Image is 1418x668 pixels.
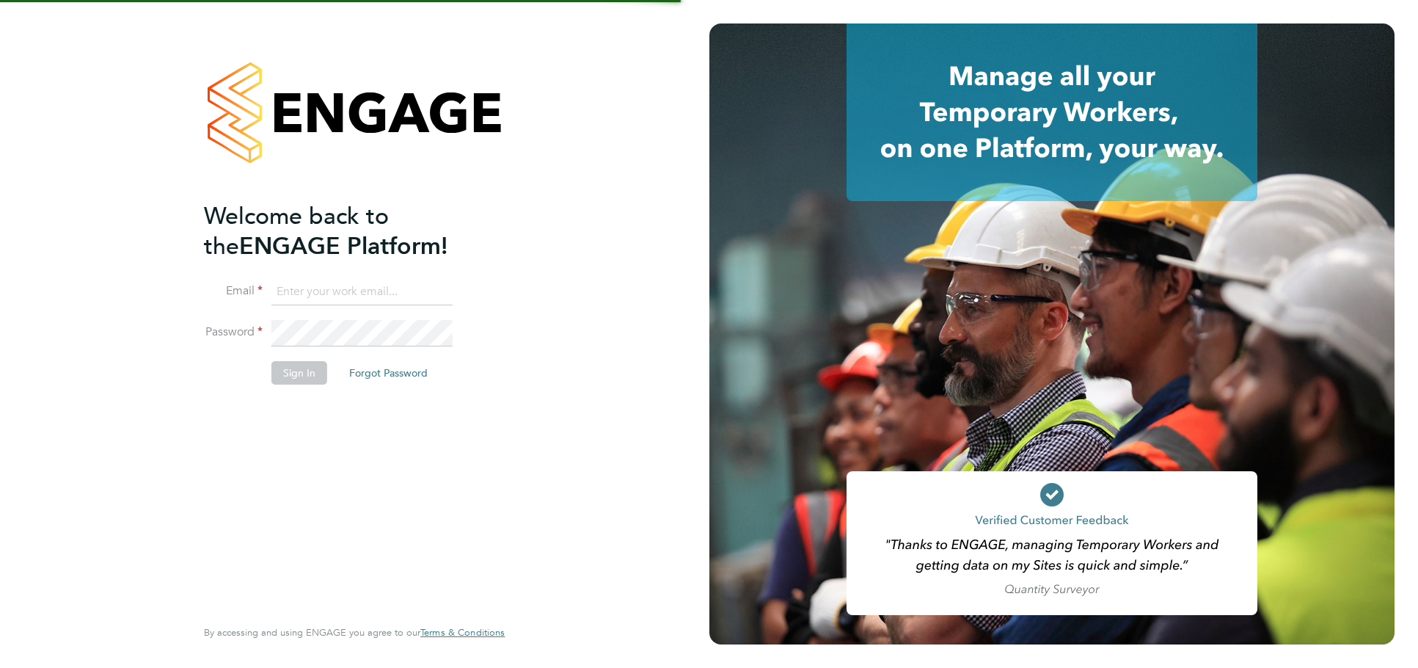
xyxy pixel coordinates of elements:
button: Forgot Password [337,361,439,385]
label: Email [204,283,263,299]
label: Password [204,324,263,340]
span: By accessing and using ENGAGE you agree to our [204,626,505,639]
button: Sign In [271,361,327,385]
input: Enter your work email... [271,279,453,305]
span: Welcome back to the [204,202,389,261]
span: Terms & Conditions [420,626,505,639]
a: Terms & Conditions [420,627,505,639]
h2: ENGAGE Platform! [204,201,490,261]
